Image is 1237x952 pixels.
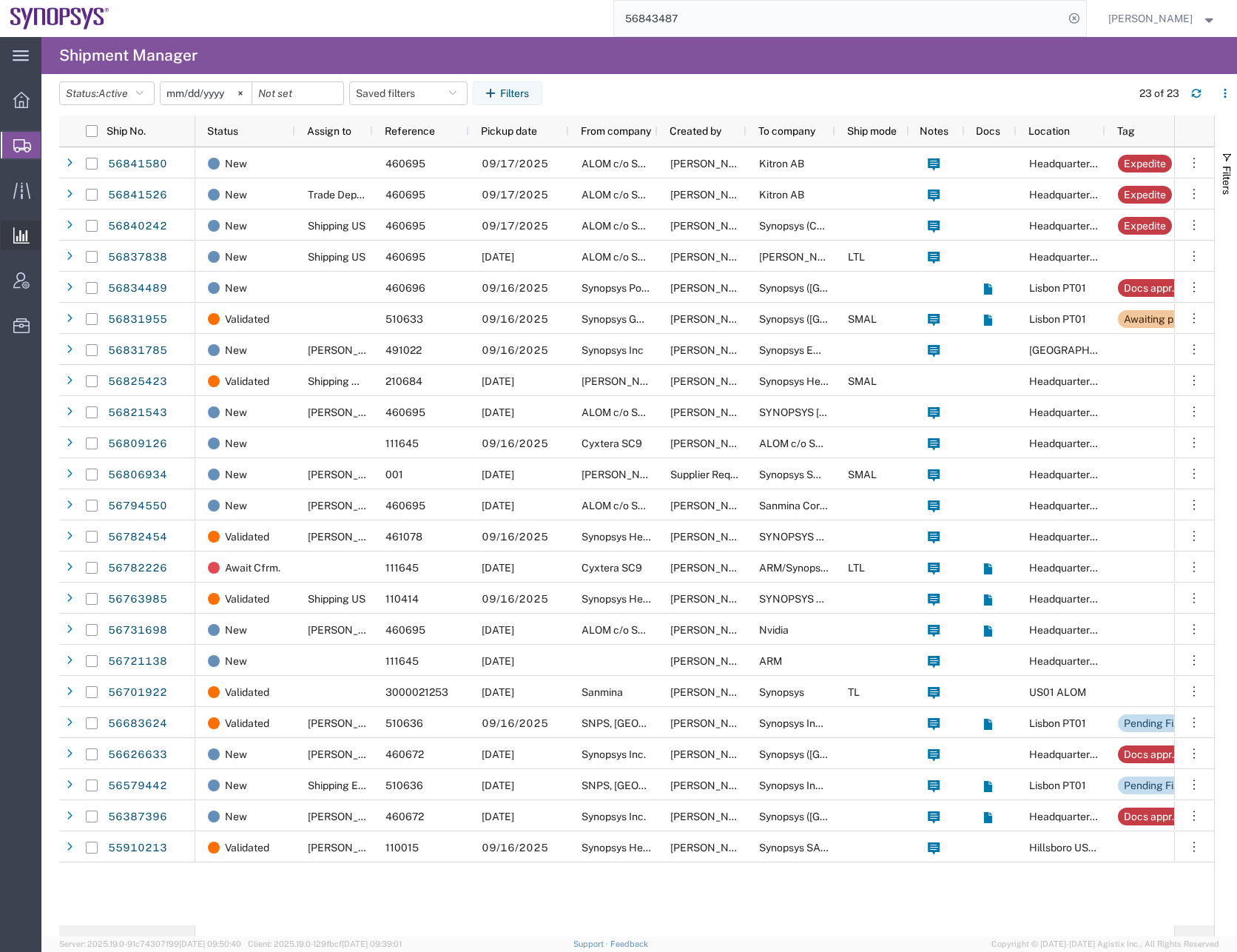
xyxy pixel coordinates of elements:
[482,842,548,854] span: 09/16/2025
[847,125,897,137] span: Ship mode
[107,837,168,860] a: 55910213
[670,282,841,294] span: Marilia de Melo Fernandes
[10,7,109,30] img: logo
[670,438,755,449] span: Nicolas Tomaro
[307,125,351,137] span: Assign to
[107,774,168,798] a: 56579442
[385,251,425,263] span: 460695
[759,375,902,387] span: Synopsys Headquarters USSV
[610,939,648,948] a: Feedback
[107,125,146,137] span: Ship No.
[582,686,623,698] span: Sanmina
[759,655,782,667] span: ARM
[225,241,247,272] span: New
[1029,282,1086,294] span: Lisbon PT01
[582,344,644,356] span: Synopsys Inc
[225,179,247,210] span: New
[349,81,468,105] button: Saved filters
[1029,344,1162,356] span: Hyderabad IN09
[59,37,198,74] h4: Shipment Manager
[225,490,247,521] span: New
[1029,593,1125,605] span: Headquarters USSV
[482,593,548,605] span: 09/16/2025
[385,189,425,201] span: 460695
[976,125,1000,137] span: Docs
[848,686,860,698] span: TL
[385,375,422,387] span: 210684
[1124,279,1182,297] div: Docs approval needed
[582,780,799,791] span: SNPS, Portugal Unipessoal, Lda.
[385,500,425,512] span: 460695
[385,811,424,822] span: 460672
[482,624,514,636] span: 09/19/2025
[482,406,514,418] span: 09/18/2025
[759,717,871,729] span: Synopsys India PVT Ltd.
[308,842,392,854] span: Zach Anderson
[759,282,991,294] span: Synopsys (India) Private Limited
[1029,500,1125,512] span: Headquarters USSV
[225,210,247,241] span: New
[1029,655,1125,667] span: Headquarters USSV
[107,152,168,176] a: 56841580
[482,500,514,512] span: 09/19/2025
[342,939,402,948] span: [DATE] 09:39:01
[582,562,642,574] span: Cyxtera SC9
[225,646,247,677] span: New
[482,469,514,480] span: 09/12/2025
[107,526,168,549] a: 56782454
[582,842,724,854] span: Synopsys Headquarters USSV
[582,624,686,636] span: ALOM c/o SYNOPSYS
[1029,251,1125,263] span: Headquarters USSV
[670,313,841,325] span: Marilia de Melo Fernandes
[482,282,548,294] span: 09/16/2025
[482,531,548,543] span: 09/16/2025
[385,842,419,854] span: 110015
[482,562,514,574] span: 09/11/2025
[107,432,168,456] a: 56809126
[308,500,392,512] span: Rafael Chacon
[670,780,755,791] span: Diogo Tomas
[759,469,861,480] span: Synopsys Sweden AB
[482,717,548,729] span: 09/16/2025
[308,748,392,760] span: Zach Anderson
[670,562,755,574] span: Nicolas Tomaro
[920,125,948,137] span: Notes
[582,438,642,449] span: Cyxtera SC9
[482,158,548,170] span: 09/17/2025
[225,708,269,739] span: Validated
[1124,186,1166,204] div: Expedite
[1029,624,1125,636] span: Headquarters USSV
[482,344,548,356] span: 09/16/2025
[670,531,755,543] span: Thomas Nguyen
[1124,714,1182,732] div: Pending Finance Approval
[759,438,863,449] span: ALOM c/o SYNOPSYS
[670,406,755,418] span: Jerry Domalanta
[385,220,425,232] span: 460695
[225,148,247,179] span: New
[385,469,403,480] span: 001
[385,282,425,294] span: 460696
[848,313,877,325] span: SMAL
[670,158,755,170] span: Jerry Domalanta
[670,811,755,822] span: Zach Anderson
[308,811,392,822] span: Zach Anderson
[670,748,755,760] span: Zach Anderson
[758,125,815,137] span: To company
[582,748,646,760] span: Synopsys Inc.
[582,531,724,543] span: Synopsys Headquarters USSV
[385,158,425,170] span: 460695
[107,712,168,736] a: 56683624
[582,251,686,263] span: ALOM c/o SYNOPSYS
[252,82,343,104] input: Not set
[759,780,871,791] span: Synopsys India PVT Ltd.
[670,469,751,480] span: Supplier Request
[482,438,548,449] span: 09/16/2025
[385,686,448,698] span: 3000021253
[482,780,514,791] span: 08/27/2025
[107,681,168,705] a: 56701922
[1029,220,1125,232] span: Headquarters USSV
[161,82,252,104] input: Not set
[1221,166,1233,195] span: Filters
[481,125,537,137] span: Pickup date
[225,832,269,863] span: Validated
